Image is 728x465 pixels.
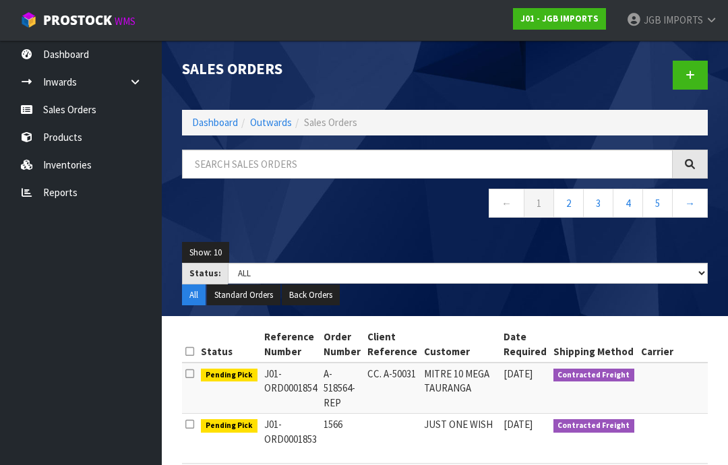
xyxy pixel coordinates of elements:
[504,418,533,431] span: [DATE]
[320,363,364,414] td: A-518564-REP
[261,326,320,363] th: Reference Number
[201,419,257,433] span: Pending Pick
[583,189,613,218] a: 3
[520,13,599,24] strong: J01 - JGB IMPORTS
[250,116,292,129] a: Outwards
[182,284,206,306] button: All
[43,11,112,29] span: ProStock
[663,13,703,26] span: IMPORTS
[182,61,435,77] h1: Sales Orders
[642,189,673,218] a: 5
[500,326,550,363] th: Date Required
[192,116,238,129] a: Dashboard
[282,284,340,306] button: Back Orders
[364,326,421,363] th: Client Reference
[364,363,421,414] td: CC. A-50031
[304,116,357,129] span: Sales Orders
[201,369,257,382] span: Pending Pick
[198,326,261,363] th: Status
[553,419,635,433] span: Contracted Freight
[261,363,320,414] td: J01-ORD0001854
[524,189,554,218] a: 1
[421,414,500,464] td: JUST ONE WISH
[261,414,320,464] td: J01-ORD0001853
[504,367,533,380] span: [DATE]
[182,242,229,263] button: Show: 10
[207,284,280,306] button: Standard Orders
[115,15,135,28] small: WMS
[553,369,635,382] span: Contracted Freight
[421,326,500,363] th: Customer
[182,189,708,222] nav: Page navigation
[613,189,643,218] a: 4
[489,189,524,218] a: ←
[320,414,364,464] td: 1566
[189,268,221,279] strong: Status:
[421,363,500,414] td: MITRE 10 MEGA TAURANGA
[550,326,638,363] th: Shipping Method
[672,189,708,218] a: →
[20,11,37,28] img: cube-alt.png
[182,150,673,179] input: Search sales orders
[553,189,584,218] a: 2
[320,326,364,363] th: Order Number
[644,13,661,26] span: JGB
